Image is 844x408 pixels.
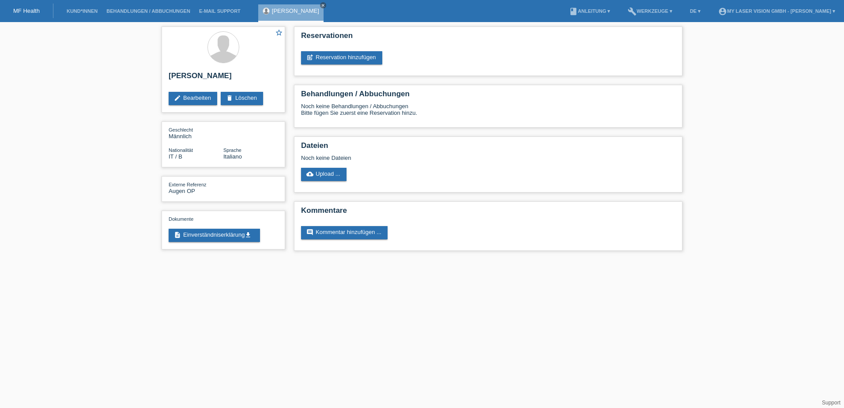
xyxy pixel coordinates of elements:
i: comment [306,229,313,236]
a: star_border [275,29,283,38]
a: MF Health [13,8,40,14]
span: Externe Referenz [169,182,207,187]
i: edit [174,94,181,102]
a: buildWerkzeuge ▾ [623,8,677,14]
div: Augen OP [169,181,223,194]
h2: Reservationen [301,31,675,45]
h2: Dateien [301,141,675,155]
a: cloud_uploadUpload ... [301,168,347,181]
a: descriptionEinverständniserklärungget_app [169,229,260,242]
a: post_addReservation hinzufügen [301,51,382,64]
a: deleteLöschen [221,92,263,105]
h2: [PERSON_NAME] [169,72,278,85]
span: Geschlecht [169,127,193,132]
i: close [321,3,325,8]
i: get_app [245,231,252,238]
a: Kund*innen [62,8,102,14]
div: Noch keine Behandlungen / Abbuchungen Bitte fügen Sie zuerst eine Reservation hinzu. [301,103,675,123]
a: close [320,2,326,8]
a: Support [822,400,840,406]
i: cloud_upload [306,170,313,178]
span: Nationalität [169,147,193,153]
h2: Behandlungen / Abbuchungen [301,90,675,103]
i: description [174,231,181,238]
div: Männlich [169,126,223,140]
span: Sprache [223,147,241,153]
i: account_circle [718,7,727,16]
span: Italien / B / 18.01.2015 [169,153,182,160]
a: E-Mail Support [195,8,245,14]
a: Behandlungen / Abbuchungen [102,8,195,14]
a: bookAnleitung ▾ [565,8,614,14]
a: commentKommentar hinzufügen ... [301,226,388,239]
a: editBearbeiten [169,92,217,105]
i: book [569,7,578,16]
span: Dokumente [169,216,193,222]
h2: Kommentare [301,206,675,219]
div: Noch keine Dateien [301,155,571,161]
i: delete [226,94,233,102]
i: post_add [306,54,313,61]
i: star_border [275,29,283,37]
i: build [628,7,637,16]
a: account_circleMy Laser Vision GmbH - [PERSON_NAME] ▾ [714,8,840,14]
a: DE ▾ [686,8,705,14]
a: [PERSON_NAME] [272,8,319,14]
span: Italiano [223,153,242,160]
